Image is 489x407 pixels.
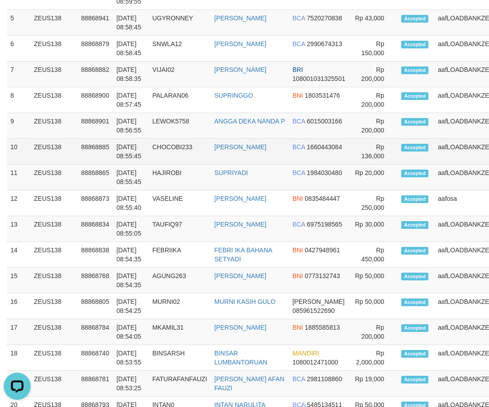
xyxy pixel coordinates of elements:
a: [PERSON_NAME] [214,221,266,228]
td: 88868784 [77,319,113,345]
td: ZEUS138 [30,190,77,216]
span: BCA [292,221,305,228]
td: ZEUS138 [30,371,77,397]
td: [DATE] 08:53:55 [113,345,148,371]
span: Accepted [401,247,428,255]
td: MKAMIL31 [149,319,211,345]
td: 10 [7,139,30,165]
td: Rp 2,000,000 [349,345,398,371]
span: Accepted [401,350,428,358]
td: ZEUS138 [30,345,77,371]
td: 88868882 [77,62,113,87]
span: BCA [292,169,305,176]
td: 88868768 [77,268,113,293]
span: Accepted [401,118,428,126]
td: 12 [7,190,30,216]
span: Copy 2990674313 to clipboard [307,40,342,47]
td: MURNI02 [149,293,211,319]
td: 88868873 [77,190,113,216]
span: BCA [292,40,305,47]
span: Accepted [401,144,428,151]
td: [DATE] 08:53:25 [113,371,148,397]
td: TAUFIQ97 [149,216,211,242]
span: Copy 0427948961 to clipboard [305,246,340,254]
td: Rp 200,000 [349,62,398,87]
span: [PERSON_NAME] [292,298,344,305]
span: Accepted [401,221,428,229]
span: Copy 1080012471000 to clipboard [292,359,338,366]
span: BNI [292,272,303,279]
td: BINSARSH [149,345,211,371]
td: 88868834 [77,216,113,242]
span: Accepted [401,41,428,48]
span: Accepted [401,273,428,280]
td: CHOCOBI233 [149,139,211,165]
td: 7 [7,62,30,87]
td: 13 [7,216,30,242]
td: [DATE] 08:55:40 [113,190,148,216]
span: Accepted [401,170,428,177]
td: Rp 150,000 [349,36,398,62]
td: [DATE] 08:57:45 [113,87,148,113]
span: BNI [292,324,303,331]
td: [DATE] 08:55:45 [113,139,148,165]
span: BCA [292,118,305,125]
td: 14 [7,242,30,268]
td: LEWOK5758 [149,113,211,139]
td: ZEUS138 [30,139,77,165]
span: Accepted [401,66,428,74]
td: ZEUS138 [30,293,77,319]
td: 17 [7,319,30,345]
td: Rp 20,000 [349,165,398,190]
span: Accepted [401,15,428,23]
span: BRI [292,66,303,73]
a: [PERSON_NAME] [214,324,266,331]
td: ZEUS138 [30,113,77,139]
td: 88868781 [77,371,113,397]
td: VASELINE [149,190,211,216]
td: [DATE] 08:54:35 [113,242,148,268]
a: [PERSON_NAME] [214,40,266,47]
a: [PERSON_NAME] [214,195,266,202]
td: Rp 136,000 [349,139,398,165]
td: Rp 450,000 [349,242,398,268]
td: 88868740 [77,345,113,371]
td: [DATE] 08:54:25 [113,293,148,319]
td: Rp 30,000 [349,216,398,242]
td: [DATE] 08:56:55 [113,113,148,139]
span: BCA [292,14,305,22]
span: BNI [292,195,303,202]
td: 88868941 [77,10,113,36]
td: 8 [7,87,30,113]
span: Copy 6975198565 to clipboard [307,221,342,228]
span: Accepted [401,324,428,332]
td: 88868838 [77,242,113,268]
td: [DATE] 08:58:45 [113,10,148,36]
span: Copy 0773132743 to clipboard [305,272,340,279]
td: ZEUS138 [30,62,77,87]
td: Rp 50,000 [349,268,398,293]
td: FATURAFANFAUZI [149,371,211,397]
td: 88868865 [77,165,113,190]
td: [DATE] 08:55:45 [113,165,148,190]
td: 6 [7,36,30,62]
td: ZEUS138 [30,10,77,36]
td: ZEUS138 [30,36,77,62]
a: [PERSON_NAME] [214,66,266,73]
span: Accepted [401,92,428,100]
td: Rp 43,000 [349,10,398,36]
td: 16 [7,293,30,319]
span: Copy 1660443084 to clipboard [307,143,342,151]
td: FEBRIIKA [149,242,211,268]
td: Rp 250,000 [349,190,398,216]
span: Copy 0835484447 to clipboard [305,195,340,202]
span: BNI [292,92,303,99]
td: 11 [7,165,30,190]
span: Copy 1885585813 to clipboard [305,324,340,331]
a: ANGGA DEKA NANDA P [214,118,285,125]
span: Accepted [401,195,428,203]
a: BINSAR LUMBANTORUAN [214,350,267,366]
td: 15 [7,268,30,293]
td: UGYRONNEY [149,10,211,36]
td: ZEUS138 [30,216,77,242]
